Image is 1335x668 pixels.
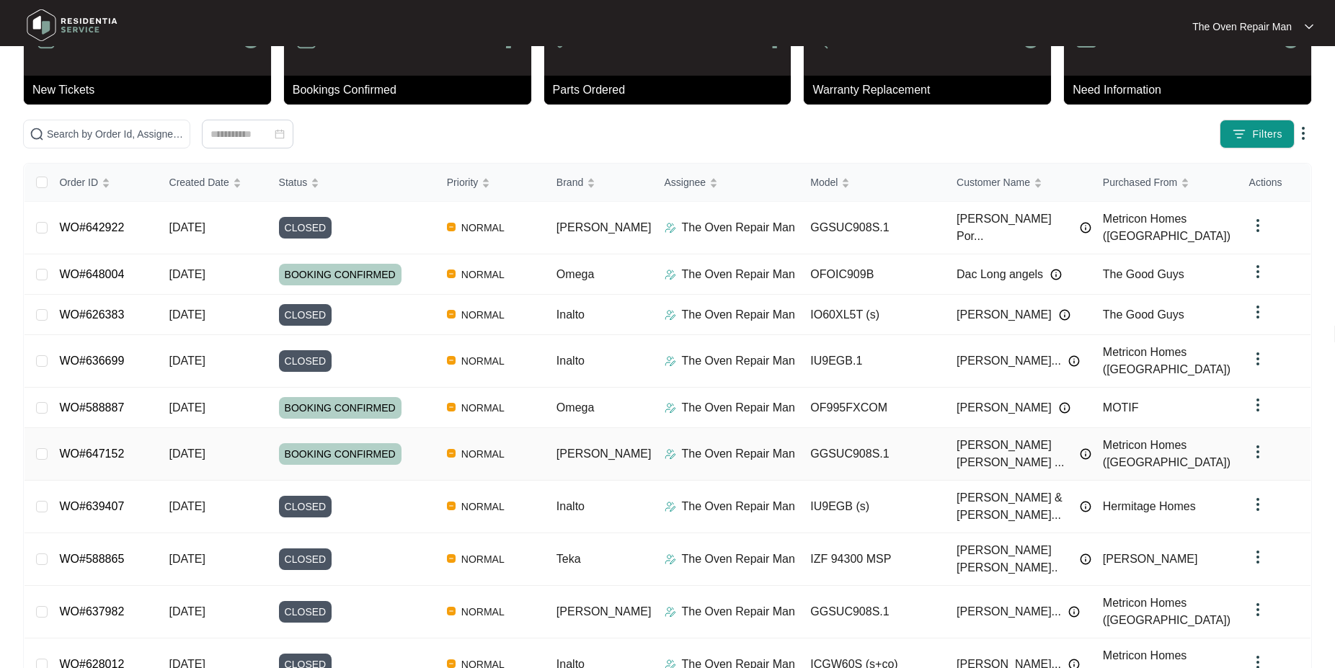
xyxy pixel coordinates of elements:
[665,402,676,414] img: Assigner Icon
[665,309,676,321] img: Assigner Icon
[59,605,124,618] a: WO#637982
[1103,346,1230,375] span: Metricon Homes ([GEOGRAPHIC_DATA])
[799,295,945,335] td: IO60XL5T (s)
[1295,125,1312,142] img: dropdown arrow
[279,496,332,517] span: CLOSED
[1249,263,1267,280] img: dropdown arrow
[682,399,795,417] p: The Oven Repair Man
[1059,402,1070,414] img: Info icon
[957,603,1061,620] span: [PERSON_NAME]...
[957,489,1073,524] span: [PERSON_NAME] & [PERSON_NAME]...
[665,553,676,565] img: Assigner Icon
[447,270,456,278] img: Vercel Logo
[447,607,456,615] img: Vercel Logo
[59,553,124,565] a: WO#588865
[761,19,781,54] p: 4
[957,306,1052,324] span: [PERSON_NAME]
[665,222,676,233] img: Assigner Icon
[957,352,1061,370] span: [PERSON_NAME]...
[447,223,456,231] img: Vercel Logo
[1080,553,1091,565] img: Info icon
[556,308,585,321] span: Inalto
[456,306,510,324] span: NORMAL
[799,254,945,295] td: OFOIC909B
[59,355,124,367] a: WO#636699
[556,605,652,618] span: [PERSON_NAME]
[556,401,594,414] span: Omega
[1103,500,1196,512] span: Hermitage Homes
[957,399,1052,417] span: [PERSON_NAME]
[682,266,795,283] p: The Oven Repair Man
[59,221,124,233] a: WO#642922
[169,221,205,233] span: [DATE]
[556,553,581,565] span: Teka
[1103,401,1139,414] span: MOTIF
[682,603,795,620] p: The Oven Repair Man
[169,268,205,280] span: [DATE]
[682,445,795,463] p: The Oven Repair Man
[1249,303,1267,321] img: dropdown arrow
[22,4,123,47] img: residentia service logo
[682,306,795,324] p: The Oven Repair Man
[447,502,456,510] img: Vercel Logo
[799,586,945,638] td: GGSUC908S.1
[447,659,456,668] img: Vercel Logo
[456,399,510,417] span: NORMAL
[447,174,479,190] span: Priority
[665,269,676,280] img: Assigner Icon
[1080,448,1091,460] img: Info icon
[957,174,1030,190] span: Customer Name
[501,19,520,54] p: 7
[447,554,456,563] img: Vercel Logo
[810,174,838,190] span: Model
[799,481,945,533] td: IU9EGB (s)
[169,308,205,321] span: [DATE]
[556,221,652,233] span: [PERSON_NAME]
[279,443,402,465] span: BOOKING CONFIRMED
[1103,174,1177,190] span: Purchased From
[665,501,676,512] img: Assigner Icon
[279,397,402,419] span: BOOKING CONFIRMED
[1080,501,1091,512] img: Info icon
[553,81,791,99] p: Parts Ordered
[665,174,706,190] span: Assignee
[1050,269,1062,280] img: Info icon
[665,448,676,460] img: Assigner Icon
[1080,222,1091,233] img: Info icon
[1252,127,1282,142] span: Filters
[279,350,332,372] span: CLOSED
[456,551,510,568] span: NORMAL
[957,266,1043,283] span: Dac Long angels
[799,533,945,586] td: IZF 94300 MSP
[279,264,402,285] span: BOOKING CONFIRMED
[59,308,124,321] a: WO#626383
[456,603,510,620] span: NORMAL
[1220,120,1295,148] button: filter iconFilters
[30,127,44,141] img: search-icon
[812,81,1051,99] p: Warranty Replacement
[1103,268,1184,280] span: The Good Guys
[556,500,585,512] span: Inalto
[556,268,594,280] span: Omega
[32,81,271,99] p: New Tickets
[169,447,205,460] span: [DATE]
[556,355,585,367] span: Inalto
[665,355,676,367] img: Assigner Icon
[682,352,795,370] p: The Oven Repair Man
[556,447,652,460] span: [PERSON_NAME]
[1232,127,1246,141] img: filter icon
[682,551,795,568] p: The Oven Repair Man
[47,126,184,142] input: Search by Order Id, Assignee Name, Customer Name, Brand and Model
[1249,496,1267,513] img: dropdown arrow
[456,266,510,283] span: NORMAL
[556,174,583,190] span: Brand
[1249,396,1267,414] img: dropdown arrow
[1249,217,1267,234] img: dropdown arrow
[1305,23,1313,30] img: dropdown arrow
[169,605,205,618] span: [DATE]
[545,164,653,202] th: Brand
[447,310,456,319] img: Vercel Logo
[1281,19,1300,54] p: 0
[456,498,510,515] span: NORMAL
[241,19,260,54] p: 6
